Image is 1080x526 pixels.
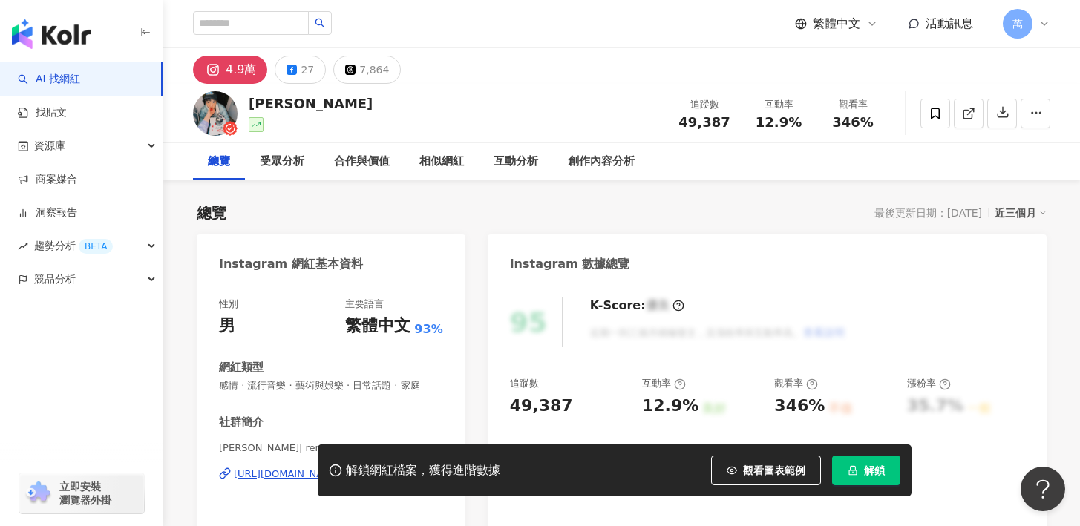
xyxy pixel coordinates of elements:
span: 346% [832,115,874,130]
a: 洞察報告 [18,206,77,220]
span: 解鎖 [864,464,885,476]
div: 追蹤數 [510,377,539,390]
div: 漲粉率 [907,377,951,390]
div: 繁體中文 [345,315,410,338]
span: 93% [414,321,442,338]
button: 4.9萬 [193,56,267,84]
div: BETA [79,239,113,254]
div: 主要語言 [345,297,384,311]
div: 男 [219,315,235,338]
a: 商案媒合 [18,172,77,187]
span: [PERSON_NAME]| ren___zhi [219,441,443,455]
div: 相似網紅 [419,153,464,171]
div: 追蹤數 [676,97,733,112]
span: 萬 [1012,16,1023,32]
button: 觀看圖表範例 [711,456,821,485]
div: 12.9% [642,395,698,418]
div: K-Score : [590,297,684,314]
span: 活動訊息 [926,16,973,30]
div: 網紅類型 [219,360,264,375]
div: 4.9萬 [226,59,256,80]
div: 觀看率 [774,377,818,390]
button: 27 [275,56,326,84]
span: 12.9% [756,115,802,130]
div: 7,864 [359,59,389,80]
img: KOL Avatar [193,91,238,136]
span: rise [18,241,28,252]
div: 性別 [219,297,238,311]
div: 互動率 [750,97,807,112]
span: 競品分析 [34,263,76,296]
img: chrome extension [24,481,53,505]
span: 觀看圖表範例 [743,464,805,476]
div: 互動率 [642,377,686,390]
div: [PERSON_NAME] [249,94,373,113]
div: Instagram 網紅基本資料 [219,256,363,272]
div: 合作與價值 [334,153,390,171]
a: chrome extension立即安裝 瀏覽器外掛 [19,473,144,513]
div: 近三個月 [995,203,1047,223]
div: 互動分析 [494,153,538,171]
a: searchAI 找網紅 [18,72,80,87]
div: 觀看率 [825,97,881,112]
span: 繁體中文 [813,16,860,32]
span: search [315,18,325,28]
span: 資源庫 [34,129,65,162]
div: 解鎖網紅檔案，獲得進階數據 [346,463,500,479]
img: logo [12,19,91,49]
span: 感情 · 流行音樂 · 藝術與娛樂 · 日常話題 · 家庭 [219,379,443,392]
div: Instagram 數據總覽 [510,256,630,272]
div: 27 [301,59,314,80]
div: 49,387 [510,395,573,418]
span: lock [848,465,858,476]
button: 7,864 [333,56,401,84]
div: 受眾分析 [260,153,304,171]
span: 立即安裝 瀏覽器外掛 [59,480,111,507]
div: 最後更新日期：[DATE] [874,207,982,219]
div: 社群簡介 [219,415,264,430]
span: 趨勢分析 [34,229,113,263]
span: 49,387 [678,114,730,130]
button: 解鎖 [832,456,900,485]
div: 總覽 [208,153,230,171]
div: 創作內容分析 [568,153,635,171]
div: 346% [774,395,825,418]
a: 找貼文 [18,105,67,120]
div: 總覽 [197,203,226,223]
